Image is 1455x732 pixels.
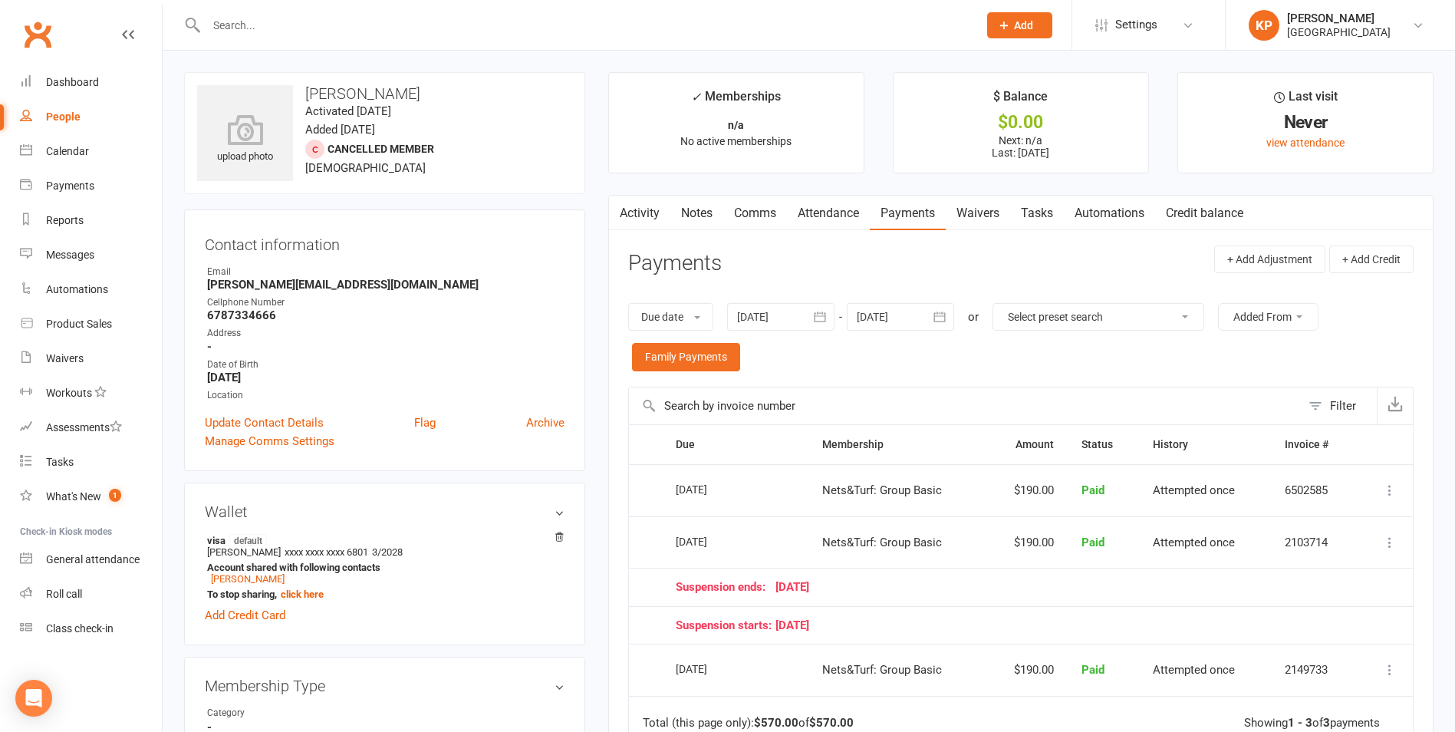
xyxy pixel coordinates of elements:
a: Waivers [946,196,1010,231]
a: General attendance kiosk mode [20,542,162,577]
td: $190.00 [986,464,1068,516]
td: 6502585 [1271,464,1357,516]
span: xxxx xxxx xxxx 6801 [285,546,368,558]
span: Attempted once [1153,483,1235,497]
strong: - [207,340,565,354]
span: default [229,534,267,546]
a: Add Credit Card [205,606,285,625]
a: Assessments [20,411,162,445]
span: Settings [1115,8,1157,42]
span: Attempted once [1153,536,1235,549]
div: [DATE] [676,477,746,501]
time: Added [DATE] [305,123,375,137]
strong: To stop sharing, [207,589,557,600]
div: Automations [46,283,108,295]
a: Payments [20,169,162,203]
div: Product Sales [46,318,112,330]
strong: [PERSON_NAME][EMAIL_ADDRESS][DOMAIN_NAME] [207,278,565,292]
div: Payments [46,180,94,192]
div: [DATE] [676,619,1343,632]
div: or [968,308,979,326]
span: 3/2028 [372,546,403,558]
strong: visa [207,534,557,546]
div: Address [207,326,565,341]
h3: Membership Type [205,678,565,694]
a: Messages [20,238,162,272]
a: Automations [1064,196,1155,231]
div: $0.00 [907,114,1134,130]
th: Status [1068,425,1139,464]
span: Suspension ends: [676,581,775,594]
td: $190.00 [986,644,1068,696]
button: Added From [1218,303,1318,331]
div: What's New [46,490,101,503]
a: Clubworx [18,15,57,54]
div: Calendar [46,145,89,157]
div: Messages [46,249,94,261]
a: Manage Comms Settings [205,432,334,450]
h3: Contact information [205,230,565,253]
div: Cellphone Number [207,295,565,310]
div: KP [1249,10,1279,41]
a: People [20,100,162,134]
div: Waivers [46,352,84,364]
h3: Wallet [205,503,565,520]
p: Next: n/a Last: [DATE] [907,134,1134,159]
td: 2103714 [1271,516,1357,569]
input: Search by invoice number [629,387,1301,424]
div: People [46,110,81,123]
a: Credit balance [1155,196,1254,231]
div: Email [207,265,565,279]
span: Attempted once [1153,663,1235,677]
div: [DATE] [676,581,1343,594]
div: Open Intercom Messenger [15,680,52,717]
span: [DEMOGRAPHIC_DATA] [305,161,426,175]
li: [PERSON_NAME] [205,532,565,602]
div: Showing of payments [1244,717,1380,730]
div: $ Balance [993,87,1048,114]
div: Filter [1330,397,1356,415]
span: Nets&Turf: Group Basic [822,536,942,549]
input: Search... [202,15,967,36]
div: Total (this page only): of [643,717,854,730]
i: ✓ [691,90,701,104]
th: Amount [986,425,1068,464]
a: Activity [609,196,670,231]
span: Nets&Turf: Group Basic [822,663,942,677]
span: Cancelled member [328,143,434,155]
a: Family Payments [632,343,740,371]
a: Waivers [20,341,162,376]
a: Automations [20,272,162,307]
td: 2149733 [1271,644,1357,696]
a: Comms [723,196,787,231]
div: [GEOGRAPHIC_DATA] [1287,25,1391,39]
div: Date of Birth [207,358,565,372]
th: Due [662,425,808,464]
span: Paid [1081,483,1104,497]
a: Update Contact Details [205,414,324,432]
div: Tasks [46,456,74,468]
div: [PERSON_NAME] [1287,12,1391,25]
a: Calendar [20,134,162,169]
strong: Account shared with following contacts [207,562,557,573]
a: Reports [20,203,162,238]
strong: 6787334666 [207,308,565,322]
button: + Add Adjustment [1214,246,1325,273]
h3: Payments [628,252,722,275]
strong: 1 - 3 [1288,716,1312,730]
a: Workouts [20,376,162,411]
strong: [DATE] [207,371,565,384]
div: Location [207,388,565,403]
a: Notes [670,196,723,231]
a: Dashboard [20,65,162,100]
h3: [PERSON_NAME] [197,85,572,102]
span: No active memberships [680,135,792,147]
span: Add [1014,19,1033,31]
td: $190.00 [986,516,1068,569]
div: Assessments [46,421,122,434]
a: Flag [414,414,436,432]
th: Membership [808,425,986,464]
span: 1 [109,489,121,502]
div: Workouts [46,387,92,399]
a: click here [281,589,324,600]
